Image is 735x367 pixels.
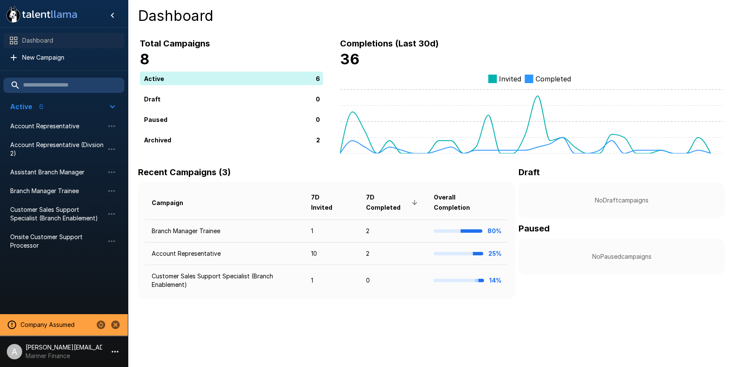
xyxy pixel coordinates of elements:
b: Paused [519,223,550,234]
p: 0 [316,94,320,103]
p: 2 [316,135,320,144]
p: 0 [316,115,320,124]
b: Draft [519,167,540,177]
b: 8 [140,50,150,68]
b: Completions (Last 30d) [340,38,439,49]
b: 25% [488,250,502,257]
b: Total Campaigns [140,38,210,49]
span: 7D Invited [311,192,352,213]
b: 80% [487,227,502,234]
td: 2 [359,220,427,242]
span: Campaign [152,198,194,208]
td: Branch Manager Trainee [145,220,304,242]
td: 0 [359,265,427,296]
p: 6 [316,74,320,83]
span: 7D Completed [366,192,420,213]
p: No Paused campaigns [532,252,711,261]
td: 2 [359,242,427,265]
td: Account Representative [145,242,304,265]
td: Customer Sales Support Specialist (Branch Enablement) [145,265,304,296]
td: 1 [304,220,359,242]
p: No Draft campaigns [532,196,711,205]
b: Recent Campaigns (3) [138,167,231,177]
span: Overall Completion [434,192,502,213]
td: 10 [304,242,359,265]
b: 36 [340,50,360,68]
h4: Dashboard [138,7,725,25]
b: 14% [489,277,502,284]
td: 1 [304,265,359,296]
